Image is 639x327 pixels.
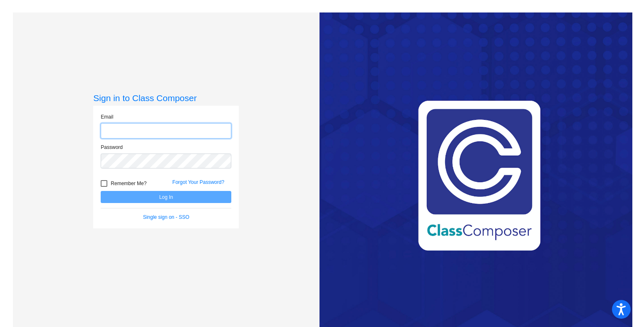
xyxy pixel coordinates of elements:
label: Email [101,113,113,121]
label: Password [101,144,123,151]
a: Forgot Your Password? [172,179,224,185]
h3: Sign in to Class Composer [93,93,239,103]
span: Remember Me? [111,178,146,188]
button: Log In [101,191,231,203]
a: Single sign on - SSO [143,214,189,220]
